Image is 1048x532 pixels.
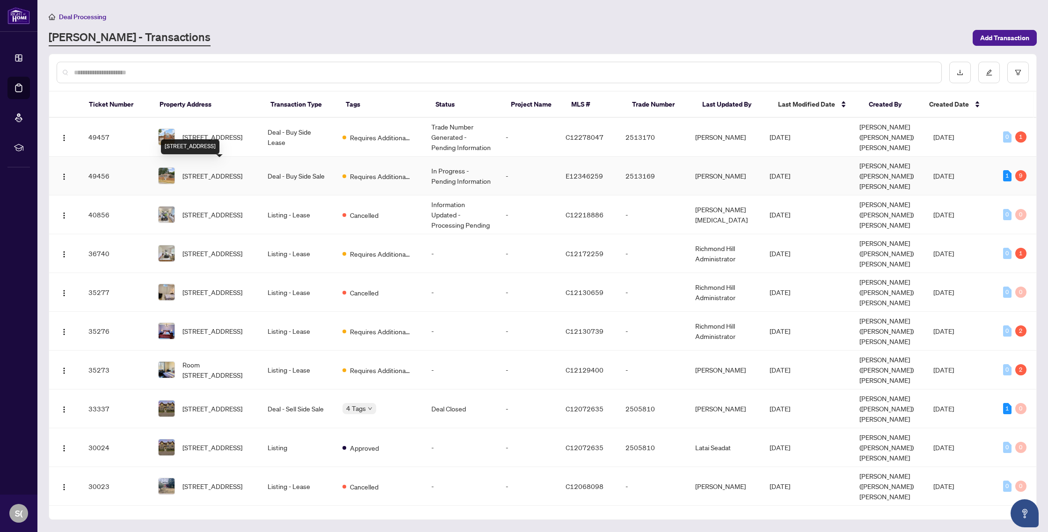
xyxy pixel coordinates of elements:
[688,389,763,428] td: [PERSON_NAME]
[260,351,335,389] td: Listing - Lease
[1015,481,1026,492] div: 0
[566,404,604,413] span: C12072635
[498,273,558,312] td: -
[498,389,558,428] td: -
[618,467,688,506] td: -
[566,172,603,180] span: E12346259
[60,289,68,297] img: Logo
[933,404,954,413] span: [DATE]
[859,433,914,462] span: [PERSON_NAME] ([PERSON_NAME]) [PERSON_NAME]
[618,351,688,389] td: -
[1003,364,1012,375] div: 0
[498,157,558,195] td: -
[260,312,335,351] td: Listing - Lease
[60,251,68,258] img: Logo
[618,389,688,428] td: 2505810
[260,428,335,467] td: Listing
[182,326,242,336] span: [STREET_ADDRESS]
[263,92,339,118] th: Transaction Type
[260,118,335,157] td: Deal - Buy Side Lease
[60,406,68,413] img: Logo
[688,234,763,273] td: Richmond Hill Administrator
[60,212,68,219] img: Logo
[922,92,992,118] th: Created Date
[771,92,861,118] th: Last Modified Date
[859,161,914,190] span: [PERSON_NAME] ([PERSON_NAME]) [PERSON_NAME]
[346,403,366,414] span: 4 Tags
[159,439,175,455] img: thumbnail-img
[350,249,411,259] span: Requires Additional Docs
[933,366,954,374] span: [DATE]
[498,467,558,506] td: -
[59,13,106,21] span: Deal Processing
[973,30,1037,46] button: Add Transaction
[81,92,152,118] th: Ticket Number
[15,507,23,520] span: S(
[57,168,72,183] button: Logo
[688,428,763,467] td: Latai Seadat
[1015,209,1026,220] div: 0
[60,367,68,374] img: Logo
[260,389,335,428] td: Deal - Sell Side Sale
[424,273,499,312] td: -
[1003,481,1012,492] div: 0
[618,118,688,157] td: 2513170
[57,246,72,261] button: Logo
[618,428,688,467] td: 2505810
[350,365,411,375] span: Requires Additional Docs
[159,401,175,417] img: thumbnail-img
[1015,403,1026,414] div: 0
[161,139,219,154] div: [STREET_ADDRESS]
[688,312,763,351] td: Richmond Hill Administrator
[770,249,790,258] span: [DATE]
[566,133,604,141] span: C12278047
[859,239,914,268] span: [PERSON_NAME] ([PERSON_NAME]) [PERSON_NAME]
[859,200,914,229] span: [PERSON_NAME] ([PERSON_NAME]) [PERSON_NAME]
[770,366,790,374] span: [DATE]
[566,327,604,335] span: C12130739
[182,132,242,142] span: [STREET_ADDRESS]
[618,273,688,312] td: -
[498,234,558,273] td: -
[1015,287,1026,298] div: 0
[859,355,914,384] span: [PERSON_NAME] ([PERSON_NAME]) [PERSON_NAME]
[60,483,68,491] img: Logo
[350,482,378,492] span: Cancelled
[566,443,604,452] span: C12072635
[688,467,763,506] td: [PERSON_NAME]
[60,173,68,180] img: Logo
[566,482,604,490] span: C12068098
[1003,325,1012,337] div: 0
[182,171,242,181] span: [STREET_ADDRESS]
[182,287,242,297] span: [STREET_ADDRESS]
[260,467,335,506] td: Listing - Lease
[159,245,175,261] img: thumbnail-img
[424,312,499,351] td: -
[159,362,175,378] img: thumbnail-img
[770,327,790,335] span: [DATE]
[81,467,151,506] td: 30023
[57,129,72,144] button: Logo
[1003,287,1012,298] div: 0
[182,481,242,491] span: [STREET_ADDRESS]
[1003,209,1012,220] div: 0
[159,323,175,339] img: thumbnail-img
[859,278,914,307] span: [PERSON_NAME] ([PERSON_NAME]) [PERSON_NAME]
[859,122,914,151] span: [PERSON_NAME] ([PERSON_NAME]) [PERSON_NAME]
[498,428,558,467] td: -
[566,288,604,296] span: C12130659
[625,92,695,118] th: Trade Number
[933,133,954,141] span: [DATE]
[933,210,954,219] span: [DATE]
[260,157,335,195] td: Deal - Buy Side Sale
[57,362,72,377] button: Logo
[424,467,499,506] td: -
[424,118,499,157] td: Trade Number Generated - Pending Information
[1015,442,1026,453] div: 0
[49,14,55,20] span: home
[424,195,499,234] td: Information Updated - Processing Pending
[688,195,763,234] td: [PERSON_NAME][MEDICAL_DATA]
[81,351,151,389] td: 35273
[57,401,72,416] button: Logo
[260,234,335,273] td: Listing - Lease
